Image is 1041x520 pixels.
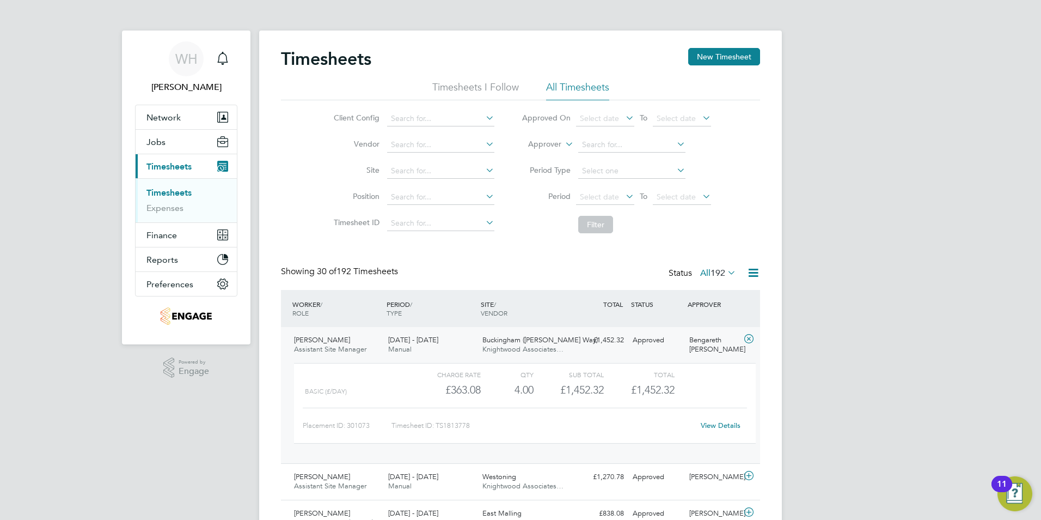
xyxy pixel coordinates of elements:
span: [DATE] - [DATE] [388,509,438,518]
div: 11 [997,484,1007,498]
a: Go to home page [135,307,237,325]
div: £363.08 [411,381,481,399]
span: WH [175,52,198,66]
a: Timesheets [146,188,192,198]
a: View Details [701,421,740,430]
span: Will Hiles [135,81,237,94]
a: Powered byEngage [163,358,210,378]
a: WH[PERSON_NAME] [135,41,237,94]
label: Timesheet ID [330,217,379,227]
h2: Timesheets [281,48,371,70]
span: / [320,300,322,309]
span: Buckingham ([PERSON_NAME] Way) [482,335,598,344]
span: Assistant Site Manager [294,344,366,354]
span: TYPE [387,309,402,317]
span: Knightwood Associates… [482,344,564,354]
div: WORKER [290,294,384,323]
div: SITE [478,294,572,323]
img: knightwood-logo-retina.png [161,307,211,325]
div: APPROVER [685,294,742,314]
button: Filter [578,216,613,233]
input: Search for... [387,190,494,205]
span: 192 [711,268,725,279]
span: ROLE [292,309,309,317]
span: Powered by [179,358,209,367]
span: [PERSON_NAME] [294,509,350,518]
span: 192 Timesheets [317,266,398,277]
span: East Malling [482,509,522,518]
span: [PERSON_NAME] [294,472,350,481]
button: Jobs [136,130,237,154]
li: All Timesheets [546,81,609,100]
span: Preferences [146,279,193,289]
span: Select date [580,113,619,123]
span: Select date [657,113,696,123]
span: [DATE] - [DATE] [388,472,438,481]
label: Vendor [330,139,379,149]
span: / [494,300,496,309]
span: 30 of [317,266,336,277]
label: Site [330,165,379,175]
label: Position [330,191,379,201]
button: Reports [136,247,237,271]
span: Westoning [482,472,516,481]
div: Timesheet ID: TS1813778 [391,417,694,434]
span: VENDOR [481,309,507,317]
input: Search for... [387,216,494,231]
li: Timesheets I Follow [432,81,519,100]
span: Knightwood Associates… [482,481,564,491]
input: Search for... [387,164,494,179]
label: Period [522,191,571,201]
span: Select date [580,192,619,202]
span: [PERSON_NAME] [294,335,350,344]
span: To [636,111,651,125]
div: Charge rate [411,368,481,381]
div: £1,270.78 [572,468,628,486]
button: Open Resource Center, 11 new notifications [997,476,1032,511]
button: Timesheets [136,154,237,178]
span: Jobs [146,137,166,147]
nav: Main navigation [122,31,250,344]
div: PERIOD [384,294,478,323]
div: STATUS [628,294,685,314]
span: Select date [657,192,696,202]
div: Status [669,266,738,281]
input: Search for... [578,137,685,153]
button: Network [136,105,237,129]
div: Total [604,368,674,381]
span: Engage [179,367,209,376]
label: Approved On [522,113,571,123]
div: [PERSON_NAME] [685,468,742,486]
span: To [636,189,651,203]
span: Reports [146,255,178,265]
span: Network [146,112,181,123]
span: Manual [388,344,412,354]
label: All [700,268,736,279]
div: £1,452.32 [534,381,604,399]
div: £1,452.32 [572,331,628,349]
div: Sub Total [534,368,604,381]
div: Placement ID: 301073 [303,417,391,434]
button: Preferences [136,272,237,296]
span: Manual [388,481,412,491]
input: Search for... [387,111,494,126]
div: Bengareth [PERSON_NAME] [685,331,742,359]
div: Approved [628,468,685,486]
div: QTY [481,368,534,381]
span: TOTAL [603,300,623,309]
div: Approved [628,331,685,349]
span: [DATE] - [DATE] [388,335,438,344]
label: Period Type [522,165,571,175]
div: 4.00 [481,381,534,399]
span: Finance [146,230,177,240]
span: / [410,300,412,309]
span: Assistant Site Manager [294,481,366,491]
span: £1,452.32 [631,383,675,396]
div: Timesheets [136,178,237,222]
div: Showing [281,266,400,277]
span: Basic (£/day) [305,388,347,395]
a: Expenses [146,203,183,213]
input: Select one [578,164,685,179]
input: Search for... [387,137,494,153]
span: Timesheets [146,161,192,172]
